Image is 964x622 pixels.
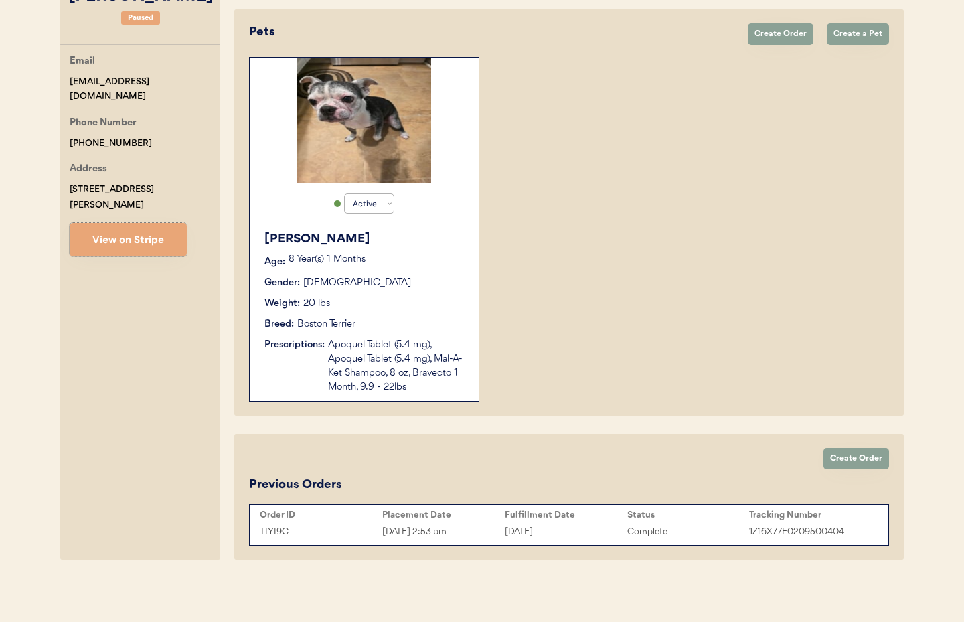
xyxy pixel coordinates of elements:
[249,23,734,42] div: Pets
[749,524,872,540] div: 1Z16X77E0209500404
[264,317,294,331] div: Breed:
[264,255,285,269] div: Age:
[70,74,220,105] div: [EMAIL_ADDRESS][DOMAIN_NAME]
[505,524,627,540] div: [DATE]
[249,476,342,494] div: Previous Orders
[382,510,505,520] div: Placement Date
[627,524,750,540] div: Complete
[70,54,95,70] div: Email
[70,161,107,178] div: Address
[70,115,137,132] div: Phone Number
[303,297,330,311] div: 20 lbs
[260,524,382,540] div: TLYI9C
[827,23,889,45] button: Create a Pet
[382,524,505,540] div: [DATE] 2:53 pm
[264,276,300,290] div: Gender:
[627,510,750,520] div: Status
[264,297,300,311] div: Weight:
[70,136,152,151] div: [PHONE_NUMBER]
[303,276,411,290] div: [DEMOGRAPHIC_DATA]
[297,317,355,331] div: Boston Terrier
[70,223,187,256] button: View on Stripe
[823,448,889,469] button: Create Order
[748,23,813,45] button: Create Order
[297,58,431,183] img: 1000014723.jpg
[289,255,465,264] p: 8 Year(s) 1 Months
[749,510,872,520] div: Tracking Number
[264,230,465,248] div: [PERSON_NAME]
[70,182,220,213] div: [STREET_ADDRESS][PERSON_NAME]
[260,510,382,520] div: Order ID
[505,510,627,520] div: Fulfillment Date
[264,338,325,352] div: Prescriptions:
[328,338,465,394] div: Apoquel Tablet (5.4 mg), Apoquel Tablet (5.4 mg), Mal-A-Ket Shampoo, 8 oz, Bravecto 1 Month, 9.9 ...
